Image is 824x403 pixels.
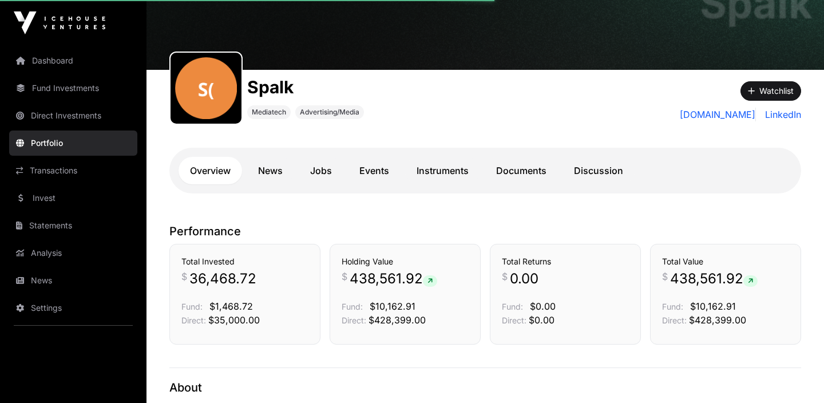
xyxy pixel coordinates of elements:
button: Watchlist [740,81,801,101]
span: $428,399.00 [369,314,426,326]
h3: Total Returns [502,256,629,267]
a: Invest [9,185,137,211]
span: Mediatech [252,108,286,117]
span: Direct: [502,315,526,325]
span: $10,162.91 [690,301,736,312]
span: Direct: [342,315,366,325]
span: $0.00 [530,301,556,312]
a: Direct Investments [9,103,137,128]
span: $35,000.00 [208,314,260,326]
a: Discussion [562,157,635,184]
span: $ [502,270,508,283]
a: Settings [9,295,137,321]
p: Performance [169,223,801,239]
a: Events [348,157,401,184]
a: Statements [9,213,137,238]
h3: Total Invested [181,256,308,267]
a: Dashboard [9,48,137,73]
a: [DOMAIN_NAME] [680,108,756,121]
span: $ [662,270,668,283]
a: News [247,157,294,184]
a: Instruments [405,157,480,184]
span: Fund: [662,302,683,311]
nav: Tabs [179,157,792,184]
span: 438,561.92 [350,270,437,288]
span: $10,162.91 [370,301,415,312]
span: Direct: [662,315,687,325]
a: Portfolio [9,131,137,156]
span: Fund: [342,302,363,311]
span: Fund: [181,302,203,311]
a: News [9,268,137,293]
span: $ [181,270,187,283]
span: 438,561.92 [670,270,758,288]
a: Analysis [9,240,137,266]
iframe: Chat Widget [767,348,824,403]
h1: Spalk [247,77,364,97]
h3: Total Value [662,256,789,267]
h3: Holding Value [342,256,469,267]
span: $1,468.72 [209,301,253,312]
span: Fund: [502,302,523,311]
span: Advertising/Media [300,108,359,117]
a: Documents [485,157,558,184]
img: spalk-fif96.png [175,57,237,119]
span: 36,468.72 [189,270,256,288]
p: About [169,380,801,396]
a: LinkedIn [760,108,801,121]
span: $428,399.00 [689,314,746,326]
span: $ [342,270,347,283]
span: 0.00 [510,270,538,288]
a: Transactions [9,158,137,183]
span: $0.00 [529,314,554,326]
a: Fund Investments [9,76,137,101]
a: Overview [179,157,242,184]
span: Direct: [181,315,206,325]
a: Jobs [299,157,343,184]
img: Icehouse Ventures Logo [14,11,105,34]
